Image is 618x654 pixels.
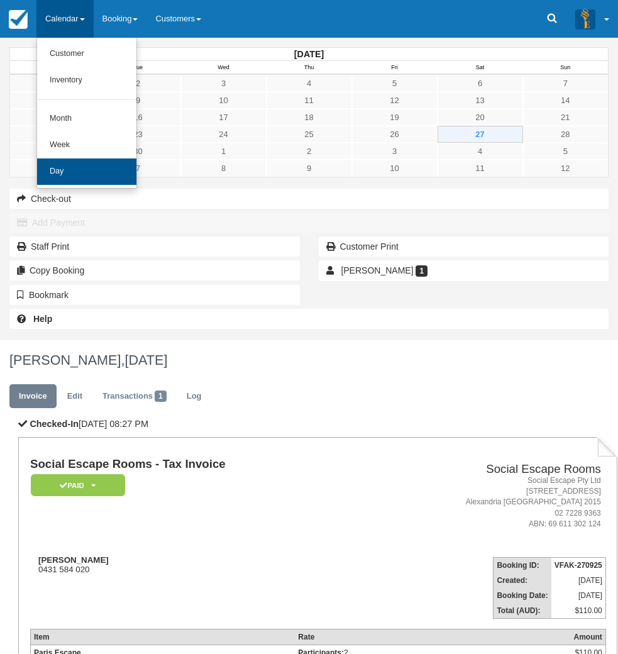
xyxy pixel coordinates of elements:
a: 11 [267,92,352,109]
a: Week [37,132,136,158]
a: [PERSON_NAME] 1 [319,260,609,280]
a: Transactions1 [93,384,176,409]
a: 7 [523,75,609,92]
a: 19 [352,109,438,126]
a: 29 [10,143,96,160]
th: Item [30,629,295,645]
td: [DATE] [551,588,606,603]
a: Staff Print [9,236,300,257]
a: Help [9,309,609,329]
p: [DATE] 08:27 PM [18,418,617,431]
a: Log [177,384,211,409]
b: Checked-In [30,419,79,429]
th: Mon [10,61,96,75]
a: 30 [96,143,181,160]
a: 11 [438,160,523,177]
a: 15 [10,109,96,126]
img: A3 [575,9,595,29]
a: Month [37,106,136,132]
a: 3 [181,75,267,92]
th: Thu [267,61,352,75]
a: 26 [352,126,438,143]
a: 3 [352,143,438,160]
a: 9 [96,92,181,109]
th: Booking Date: [494,588,551,603]
strong: [PERSON_NAME] [38,555,109,565]
h2: Social Escape Rooms [365,463,601,476]
img: checkfront-main-nav-mini-logo.png [9,10,28,29]
a: 14 [523,92,609,109]
th: Booking ID: [494,557,551,573]
a: 16 [96,109,181,126]
a: 24 [181,126,267,143]
a: Edit [58,384,92,409]
span: [DATE] [124,352,167,368]
a: 4 [438,143,523,160]
a: 2 [96,75,181,92]
a: 12 [352,92,438,109]
a: 17 [181,109,267,126]
th: Amount [570,629,605,645]
a: 8 [181,160,267,177]
b: Help [33,314,52,324]
a: Paid [30,474,121,497]
a: 5 [523,143,609,160]
a: 7 [96,160,181,177]
a: 1 [181,143,267,160]
th: Sat [438,61,523,75]
button: Check-out [9,189,609,209]
button: Add Payment [9,213,609,233]
a: 25 [267,126,352,143]
th: Total (AUD): [494,603,551,619]
button: Bookmark [9,285,300,305]
a: 18 [267,109,352,126]
a: Invoice [9,384,57,409]
a: 5 [352,75,438,92]
a: 10 [352,160,438,177]
strong: [DATE] [294,49,324,59]
h1: [PERSON_NAME], [9,353,609,368]
span: 1 [416,265,428,277]
a: 10 [181,92,267,109]
button: Copy Booking [9,260,300,280]
a: 1 [10,75,96,92]
em: Paid [31,474,125,496]
a: 6 [10,160,96,177]
a: 22 [10,126,96,143]
th: Sun [523,61,609,75]
a: 6 [438,75,523,92]
a: Inventory [37,67,136,94]
td: $110.00 [551,603,606,619]
a: 2 [267,143,352,160]
th: Tue [96,61,181,75]
th: Wed [181,61,267,75]
span: 1 [155,391,167,402]
a: Customer Print [319,236,609,257]
a: 9 [267,160,352,177]
a: Day [37,158,136,185]
a: 8 [10,92,96,109]
a: 21 [523,109,609,126]
a: Customer [37,41,136,67]
a: 12 [523,160,609,177]
ul: Calendar [36,38,137,189]
strong: VFAK-270925 [555,561,602,570]
h1: Social Escape Rooms - Tax Invoice [30,458,360,471]
td: [DATE] [551,573,606,588]
span: [PERSON_NAME] [341,265,413,275]
a: 4 [267,75,352,92]
div: 0431 584 020 [30,555,360,574]
a: 28 [523,126,609,143]
a: 27 [438,126,523,143]
a: 20 [438,109,523,126]
address: Social Escape Pty Ltd [STREET_ADDRESS] Alexandria [GEOGRAPHIC_DATA] 2015 02 7228 9363 ABN: 69 611... [365,475,601,529]
th: Created: [494,573,551,588]
th: Rate [295,629,570,645]
a: 23 [96,126,181,143]
a: 13 [438,92,523,109]
th: Fri [352,61,438,75]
